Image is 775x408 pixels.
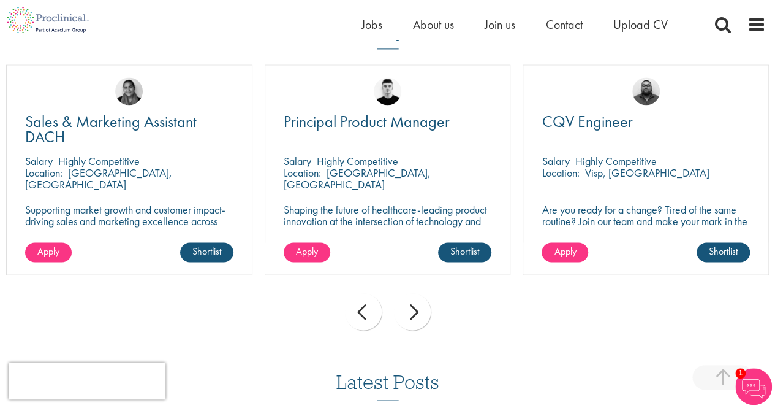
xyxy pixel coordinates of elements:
a: CQV Engineer [542,114,750,129]
img: Anjali Parbhu [115,77,143,105]
a: Apply [284,242,330,262]
p: [GEOGRAPHIC_DATA], [GEOGRAPHIC_DATA] [284,166,431,191]
a: Contact [546,17,583,33]
span: Location: [542,166,579,180]
a: Shortlist [697,242,750,262]
img: Ashley Bennett [632,77,660,105]
span: Salary [542,154,569,168]
p: [GEOGRAPHIC_DATA], [GEOGRAPHIC_DATA] [25,166,172,191]
a: Apply [25,242,72,262]
p: Supporting market growth and customer impact-driving sales and marketing excellence across DACH i... [25,204,233,239]
a: Shortlist [438,242,491,262]
a: Sales & Marketing Assistant DACH [25,114,233,145]
img: Patrick Melody [374,77,401,105]
span: Location: [284,166,321,180]
span: Salary [25,154,53,168]
div: prev [345,293,382,330]
span: Location: [25,166,62,180]
a: Principal Product Manager [284,114,492,129]
span: 1 [735,368,746,379]
span: Principal Product Manager [284,111,450,132]
span: Apply [296,245,318,258]
a: Shortlist [180,242,233,262]
span: CQV Engineer [542,111,632,132]
p: Highly Competitive [58,154,140,168]
a: Upload CV [613,17,668,33]
a: Apply [542,242,588,262]
p: Visp, [GEOGRAPHIC_DATA] [584,166,709,180]
span: Salary [284,154,311,168]
div: next [394,293,431,330]
img: Chatbot [735,368,772,405]
h3: Latest Posts [336,371,439,401]
span: Apply [554,245,576,258]
a: About us [413,17,454,33]
iframe: reCAPTCHA [9,363,165,399]
p: Highly Competitive [317,154,398,168]
span: Sales & Marketing Assistant DACH [25,111,197,147]
a: Join us [485,17,515,33]
p: Are you ready for a change? Tired of the same routine? Join our team and make your mark in the in... [542,204,750,239]
a: Jobs [361,17,382,33]
span: Apply [37,245,59,258]
p: Shaping the future of healthcare-leading product innovation at the intersection of technology and... [284,204,492,239]
p: Highly Competitive [575,154,656,168]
